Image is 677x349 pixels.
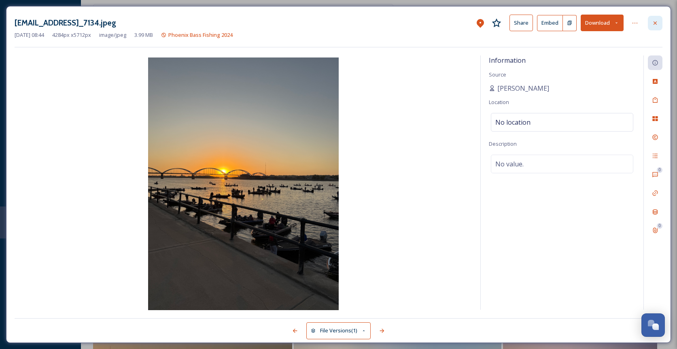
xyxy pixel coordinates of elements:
span: [PERSON_NAME] [497,83,549,93]
button: Download [581,15,624,31]
span: Location [489,98,509,106]
button: Share [509,15,533,31]
span: Phoenix Bass Fishing 2024 [168,31,233,38]
span: Description [489,140,517,147]
div: 0 [657,223,662,229]
span: Source [489,71,506,78]
div: 0 [657,167,662,173]
h3: [EMAIL_ADDRESS]_7134.jpeg [15,17,116,29]
span: No location [495,117,531,127]
button: Open Chat [641,313,665,337]
span: [DATE] 08:44 [15,31,44,39]
span: No value. [495,159,524,169]
button: File Versions(1) [306,322,371,339]
span: image/jpeg [99,31,126,39]
span: Information [489,56,526,65]
img: Cdarin%40visitquadcities.com-IMG_7134.jpeg [15,57,472,312]
button: Embed [537,15,563,31]
span: 4284 px x 5712 px [52,31,91,39]
span: 3.99 MB [134,31,153,39]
